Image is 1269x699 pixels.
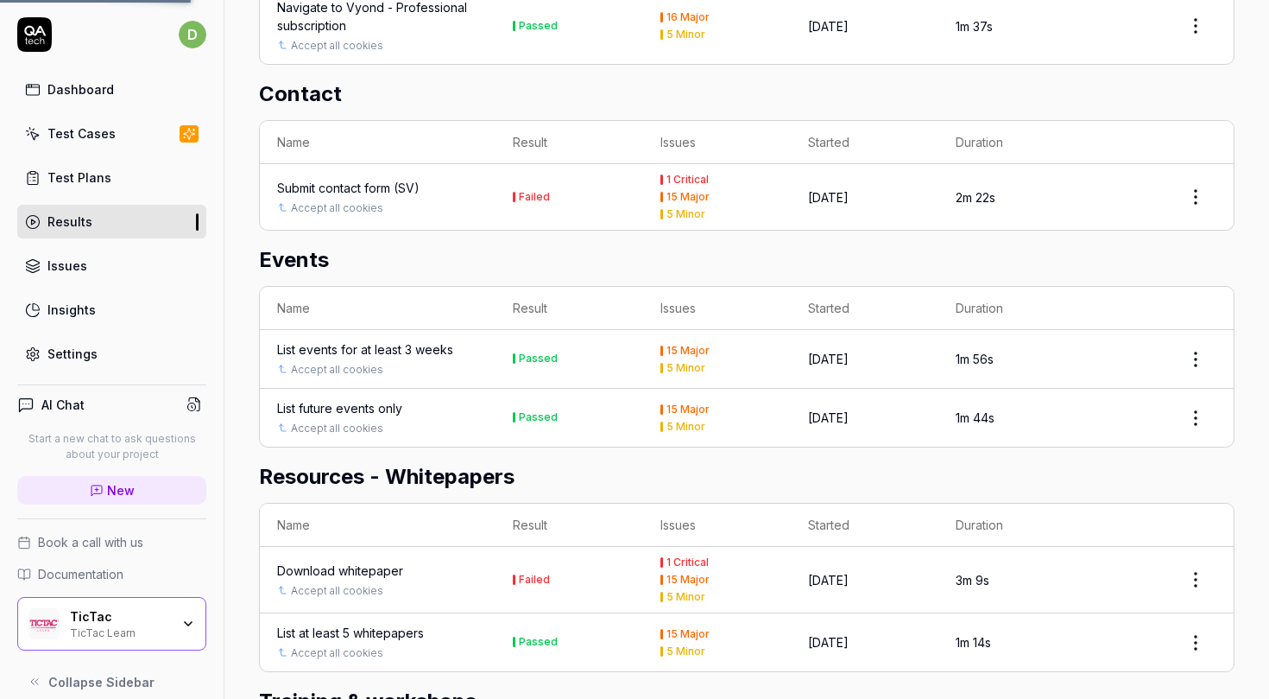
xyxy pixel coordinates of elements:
[513,188,550,207] button: Failed
[519,575,550,585] div: Failed
[791,121,938,164] th: Started
[277,624,424,642] a: List at least 5 whitepapers
[666,175,709,185] div: 1 Critical
[179,17,206,52] button: d
[666,646,705,657] div: 5 Minor
[17,117,206,150] a: Test Cases
[17,161,206,194] a: Test Plans
[179,21,206,48] span: d
[808,19,849,34] time: [DATE]
[666,363,705,373] div: 5 Minor
[17,565,206,583] a: Documentation
[666,575,710,585] div: 15 Major
[956,635,991,650] time: 1m 14s
[666,12,710,22] div: 16 Major
[666,29,705,40] div: 5 Minor
[666,557,709,568] div: 1 Critical
[666,592,705,602] div: 5 Minor
[291,200,383,216] a: Accept all cookies
[28,608,60,639] img: TicTac Logo
[956,19,993,34] time: 1m 37s
[17,205,206,238] a: Results
[666,422,705,432] div: 5 Minor
[496,504,643,547] th: Result
[47,301,96,319] div: Insights
[17,249,206,283] a: Issues
[259,79,1234,110] h2: Contact
[808,352,849,366] time: [DATE]
[17,431,206,462] p: Start a new chat to ask questions about your project
[643,287,791,330] th: Issues
[291,421,383,436] a: Accept all cookies
[666,346,710,356] div: 15 Major
[17,73,206,106] a: Dashboard
[17,476,206,505] a: New
[519,637,558,647] div: Passed
[47,80,114,98] div: Dashboard
[107,481,135,499] span: New
[956,410,994,425] time: 1m 44s
[17,597,206,651] button: TicTac LogoTicTacTicTac Learn
[808,573,849,588] time: [DATE]
[956,352,994,366] time: 1m 56s
[513,571,550,589] button: Failed
[938,287,1086,330] th: Duration
[17,337,206,371] a: Settings
[519,353,558,364] div: Passed
[70,609,170,625] div: TicTac
[519,21,558,31] div: Passed
[956,573,989,588] time: 3m 9s
[259,461,1234,492] h2: Resources - Whitepapers
[277,562,403,580] a: Download whitepaper
[808,190,849,205] time: [DATE]
[41,396,85,414] h4: AI Chat
[17,293,206,327] a: Insights
[496,121,643,164] th: Result
[291,362,383,378] a: Accept all cookies
[291,583,383,599] a: Accept all cookies
[956,190,995,205] time: 2m 22s
[47,257,87,275] div: Issues
[519,192,550,202] div: Failed
[47,168,111,187] div: Test Plans
[47,213,92,231] div: Results
[17,664,206,699] button: Collapse Sidebar
[47,345,98,363] div: Settings
[277,399,402,417] a: List future events only
[260,504,496,547] th: Name
[519,412,558,423] div: Passed
[938,504,1086,547] th: Duration
[277,340,453,359] a: List events for at least 3 weeks
[791,287,938,330] th: Started
[260,287,496,330] th: Name
[666,192,710,202] div: 15 Major
[38,533,143,551] span: Book a call with us
[666,209,705,219] div: 5 Minor
[17,533,206,551] a: Book a call with us
[938,121,1086,164] th: Duration
[643,504,791,547] th: Issues
[808,635,849,650] time: [DATE]
[496,287,643,330] th: Result
[808,410,849,425] time: [DATE]
[291,38,383,54] a: Accept all cookies
[791,504,938,547] th: Started
[643,121,791,164] th: Issues
[277,179,420,197] a: Submit contact form (SV)
[47,124,116,143] div: Test Cases
[666,629,710,639] div: 15 Major
[48,673,155,691] span: Collapse Sidebar
[260,121,496,164] th: Name
[666,404,710,415] div: 15 Major
[259,245,1234,276] h2: Events
[38,565,123,583] span: Documentation
[291,645,383,661] a: Accept all cookies
[70,625,170,639] div: TicTac Learn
